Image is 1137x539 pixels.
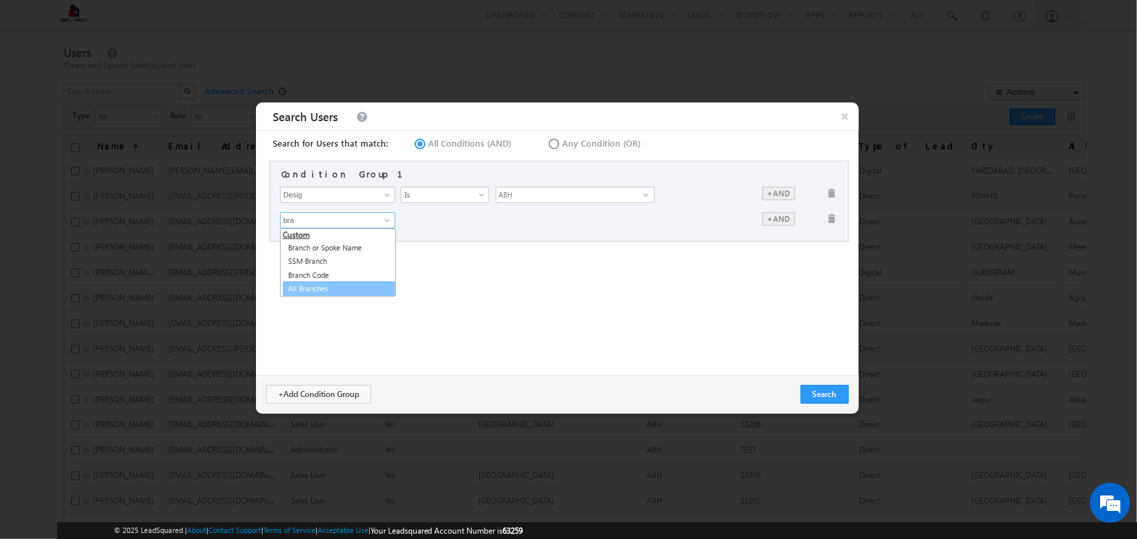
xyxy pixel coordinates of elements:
[762,212,795,226] div: +AND
[762,187,795,200] div: +AND
[266,385,371,404] button: +Add Condition Group
[412,137,421,146] input: All Conditions (AND)
[280,212,395,228] input: Type to Search
[196,412,243,431] em: Submit
[562,137,641,149] span: Any Condition (OR)
[263,526,316,534] a: Terms of Service
[546,137,555,146] input: Any Condition (OR)
[283,254,398,268] a: SSM Branch
[283,241,398,255] a: Branch or Spoke Name
[377,188,394,202] a: Show All Items
[401,187,489,203] a: Is
[643,192,654,198] span: select
[831,102,859,130] span: ×
[377,214,394,227] a: Show All Items
[269,106,341,128] span: Search Users
[17,124,245,401] textarea: Type your message and click 'Submit'
[273,137,388,149] div: Search for Users that match:
[428,137,511,149] span: All Conditions (AND)
[401,189,482,201] span: Is
[187,526,206,534] a: About
[281,229,395,241] li: Custom
[208,526,261,534] a: Contact Support
[496,187,655,203] div: ABH
[281,168,419,180] div: Condition Group 1
[801,385,849,404] button: Search
[496,187,643,202] span: ABH
[114,524,523,537] span: © 2025 LeadSquared | | | | |
[371,526,523,536] span: Your Leadsquared Account Number is
[318,526,369,534] a: Acceptable Use
[70,70,225,88] div: Leave a message
[283,281,399,297] a: All Branches
[220,7,252,39] div: Minimize live chat window
[23,70,56,88] img: d_60004797649_company_0_60004797649
[283,268,398,283] a: Branch Code
[280,187,395,203] input: Type to Search
[503,526,523,536] span: 63259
